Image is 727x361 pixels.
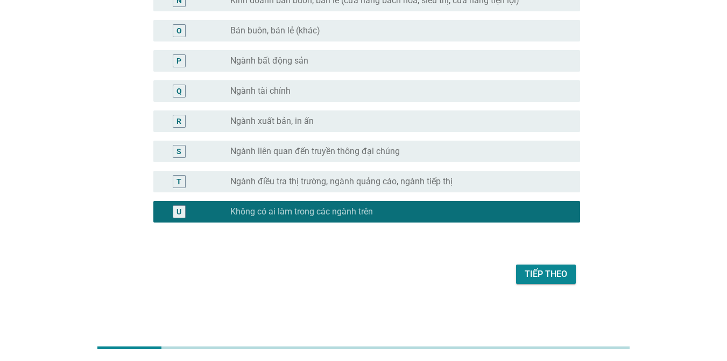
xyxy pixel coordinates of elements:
div: T [177,176,181,187]
label: Ngành xuất bản, in ấn [230,116,314,127]
label: Ngành điều tra thị trường, ngành quảng cáo, ngành tiếp thị [230,176,453,187]
label: Ngành tài chính [230,86,291,96]
div: R [177,115,181,127]
div: O [177,25,182,36]
div: Tiếp theo [525,268,567,281]
button: Tiếp theo [516,265,576,284]
div: Q [177,85,182,96]
label: Ngành liên quan đến truyền thông đại chúng [230,146,400,157]
div: P [177,55,181,66]
div: U [177,206,181,217]
label: Không có ai làm trong các ngành trên [230,206,373,217]
label: Ngành bất động sản [230,55,308,66]
div: S [177,145,181,157]
label: Bán buôn, bán lẻ (khác) [230,25,320,36]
